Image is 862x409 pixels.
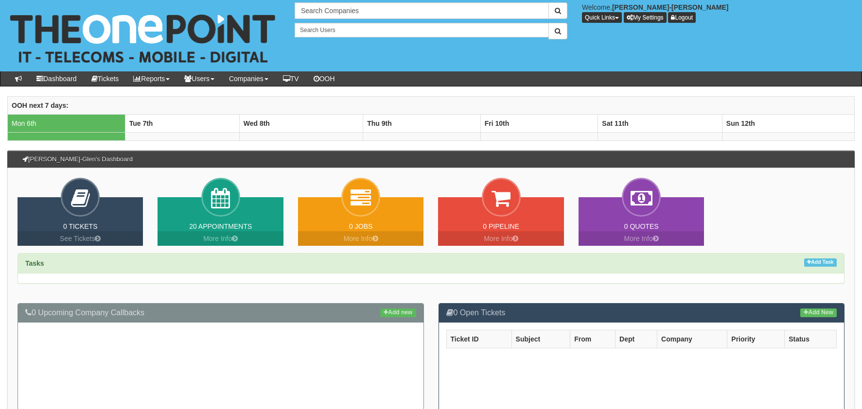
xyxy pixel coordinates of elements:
[295,2,549,19] input: Search Companies
[582,12,622,23] button: Quick Links
[84,71,126,86] a: Tickets
[276,71,306,86] a: TV
[8,114,125,132] td: Mon 6th
[446,330,511,348] th: Ticket ID
[616,330,657,348] th: Dept
[177,71,222,86] a: Users
[189,222,252,230] a: 20 Appointments
[380,308,416,317] a: Add new
[438,231,563,246] a: More Info
[483,222,519,230] a: 0 Pipeline
[29,71,84,86] a: Dashboard
[18,231,143,246] a: See Tickets
[511,330,570,348] th: Subject
[570,330,616,348] th: From
[298,231,423,246] a: More Info
[8,96,855,114] th: OOH next 7 days:
[306,71,342,86] a: OOH
[63,222,98,230] a: 0 Tickets
[785,330,837,348] th: Status
[612,3,729,11] b: [PERSON_NAME]-[PERSON_NAME]
[126,71,177,86] a: Reports
[624,12,667,23] a: My Settings
[349,222,372,230] a: 0 Jobs
[624,222,659,230] a: 0 Quotes
[722,114,854,132] th: Sun 12th
[158,231,283,246] a: More Info
[239,114,363,132] th: Wed 8th
[222,71,276,86] a: Companies
[575,2,862,23] div: Welcome,
[25,259,44,267] strong: Tasks
[727,330,785,348] th: Priority
[804,258,837,267] a: Add Task
[800,308,837,317] a: Add New
[598,114,722,132] th: Sat 11th
[668,12,696,23] a: Logout
[295,23,549,37] input: Search Users
[18,151,138,168] h3: [PERSON_NAME]-Glen's Dashboard
[25,308,416,317] h3: 0 Upcoming Company Callbacks
[363,114,480,132] th: Thu 9th
[579,231,704,246] a: More Info
[480,114,598,132] th: Fri 10th
[125,114,239,132] th: Tue 7th
[657,330,727,348] th: Company
[446,308,837,317] h3: 0 Open Tickets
